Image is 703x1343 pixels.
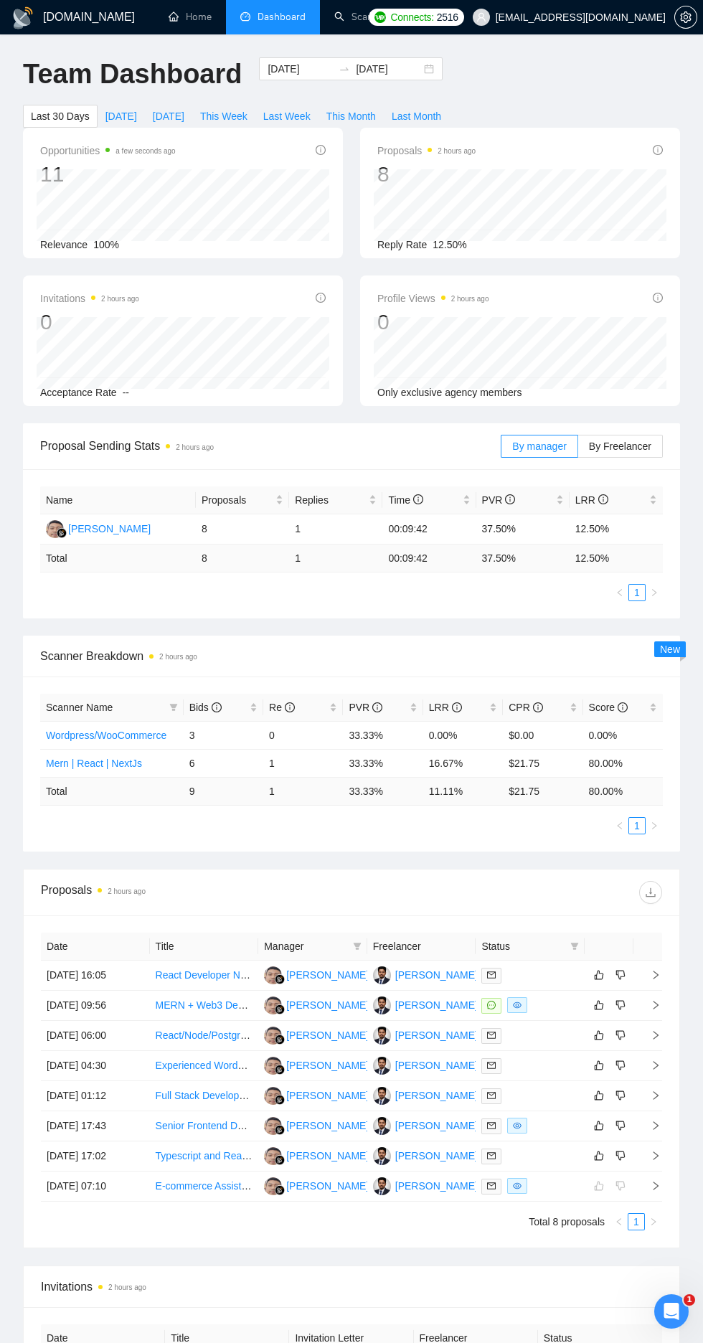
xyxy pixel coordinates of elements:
button: right [646,584,663,601]
td: Senior Frontend Developer Needed: Tailwind, Storybook, React/Next.js/HTML [150,1111,259,1141]
img: KT [373,996,391,1014]
span: right [639,970,661,980]
td: [DATE] 01:12 [41,1081,150,1111]
div: [PERSON_NAME] [395,1118,478,1134]
span: mail [487,1151,496,1160]
a: 1 [629,585,645,600]
button: [DATE] [98,105,145,128]
iframe: Intercom live chat [654,1294,689,1329]
button: dislike [612,1087,629,1104]
time: 2 hours ago [159,653,197,661]
span: filter [570,942,579,951]
img: KT [373,1117,391,1135]
span: like [594,1090,604,1101]
span: mail [487,971,496,979]
span: right [650,821,659,830]
button: This Week [192,105,255,128]
span: dislike [615,1029,626,1041]
div: [PERSON_NAME] [395,967,478,983]
img: gigradar-bm.png [275,1095,285,1105]
span: like [594,1060,604,1071]
span: Only exclusive agency members [377,387,522,398]
div: [PERSON_NAME] [395,1057,478,1073]
td: $ 21.75 [503,777,582,805]
li: Next Page [645,1213,662,1230]
span: setting [675,11,697,23]
span: eye [513,1001,522,1009]
span: info-circle [413,494,423,504]
a: NS[PERSON_NAME] [264,1149,369,1161]
span: Invitations [40,290,139,307]
img: KT [373,1027,391,1045]
a: Experienced WordPress Developer for Ongoing Website Projects [156,1060,445,1071]
a: Senior Frontend Developer Needed: Tailwind, Storybook, React/Next.js/HTML [156,1120,501,1131]
td: 1 [289,545,382,572]
span: mail [487,1121,496,1130]
span: 1 [684,1294,695,1306]
td: Total [40,777,184,805]
span: message [487,1001,496,1009]
img: gigradar-bm.png [275,1125,285,1135]
a: KT[PERSON_NAME] [373,1149,478,1161]
time: 2 hours ago [451,295,489,303]
a: Typescript and ReactJS Developer [156,1150,311,1161]
span: Proposals [202,492,273,508]
td: 11.11 % [423,777,503,805]
span: By Freelancer [589,440,651,452]
span: eye [513,1121,522,1130]
button: dislike [612,1027,629,1044]
li: 1 [628,817,646,834]
span: right [639,1151,661,1161]
a: KT[PERSON_NAME] [373,1119,478,1131]
span: info-circle [285,702,295,712]
span: Replies [295,492,366,508]
td: 33.33% [343,721,423,749]
span: dashboard [240,11,250,22]
td: [DATE] 04:30 [41,1051,150,1081]
span: Time [388,494,423,506]
span: like [594,969,604,981]
button: dislike [612,1147,629,1164]
td: 12.50% [570,514,663,545]
time: 2 hours ago [101,295,139,303]
th: Title [150,933,259,961]
button: like [590,996,608,1014]
span: info-circle [316,145,326,155]
span: mail [487,1182,496,1190]
button: Last Week [255,105,319,128]
span: This Month [326,108,376,124]
span: filter [567,936,582,957]
a: NS[PERSON_NAME] [264,969,369,980]
img: KT [373,1087,391,1105]
td: 37.50 % [476,545,570,572]
button: dislike [612,1057,629,1074]
li: Previous Page [611,584,628,601]
td: 80.00 % [583,777,663,805]
img: NS [264,1057,282,1075]
th: Name [40,486,196,514]
img: gigradar-bm.png [275,1004,285,1014]
span: dislike [615,1150,626,1161]
button: left [611,817,628,834]
div: [PERSON_NAME] [286,967,369,983]
td: MERN + Web3 Developer Needed for Real-Time Blockchain Event Listener Integration [150,991,259,1021]
span: LRR [575,494,608,506]
button: like [590,1087,608,1104]
li: Previous Page [611,817,628,834]
td: 33.33 % [343,777,423,805]
a: Wordpress/WooCommerce [46,730,166,741]
td: 12.50 % [570,545,663,572]
a: 1 [628,1214,644,1230]
td: 3 [184,721,263,749]
span: Proposals [377,142,476,159]
div: [PERSON_NAME] [286,1118,369,1134]
div: 11 [40,161,176,188]
img: KT [373,966,391,984]
a: React Developer Needed for Ongoing Project [156,969,358,981]
time: 2 hours ago [108,887,146,895]
button: Last Month [384,105,449,128]
span: -- [123,387,129,398]
button: like [590,1147,608,1164]
a: KT[PERSON_NAME] [373,969,478,980]
td: Full Stack Developer for Multi-Client App with Node, Nest, NX and Next [150,1081,259,1111]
